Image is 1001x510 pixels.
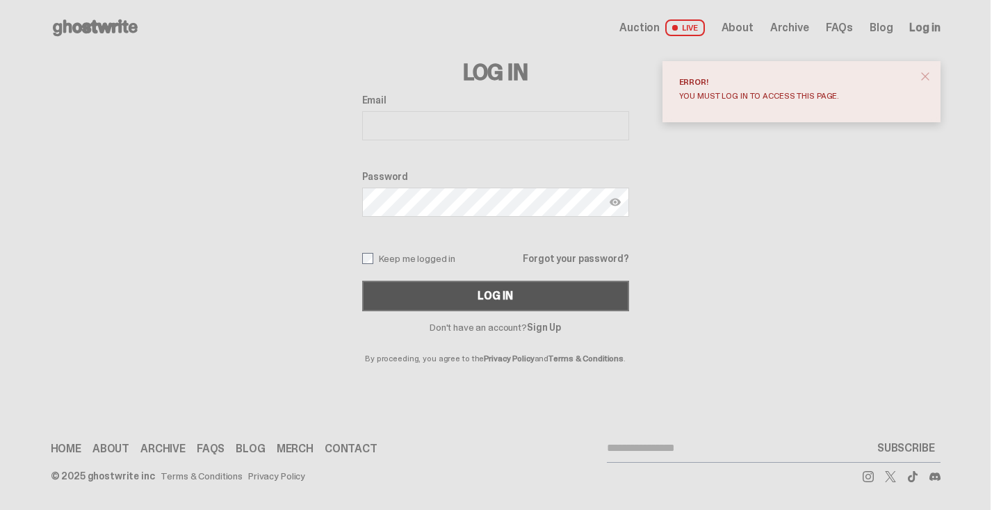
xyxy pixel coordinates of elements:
[236,443,265,454] a: Blog
[909,22,940,33] a: Log in
[665,19,705,36] span: LIVE
[362,171,629,182] label: Password
[872,434,941,462] button: SUBSCRIBE
[248,471,305,481] a: Privacy Policy
[51,443,81,454] a: Home
[527,321,561,334] a: Sign Up
[870,22,893,33] a: Blog
[362,281,629,311] button: Log In
[362,253,373,264] input: Keep me logged in
[478,290,512,302] div: Log In
[619,19,704,36] a: Auction LIVE
[679,78,913,86] div: Error!
[362,94,629,106] label: Email
[610,197,621,208] img: Show password
[523,254,628,263] a: Forgot your password?
[913,64,938,89] button: close
[197,443,225,454] a: FAQs
[51,471,155,481] div: © 2025 ghostwrite inc
[140,443,186,454] a: Archive
[619,22,660,33] span: Auction
[679,92,913,100] div: You must log in to access this page.
[770,22,809,33] a: Archive
[362,61,629,83] h3: Log In
[362,322,629,332] p: Don't have an account?
[826,22,853,33] a: FAQs
[722,22,754,33] a: About
[92,443,129,454] a: About
[325,443,377,454] a: Contact
[548,353,624,364] a: Terms & Conditions
[362,253,456,264] label: Keep me logged in
[161,471,243,481] a: Terms & Conditions
[484,353,534,364] a: Privacy Policy
[277,443,314,454] a: Merch
[362,332,629,363] p: By proceeding, you agree to the and .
